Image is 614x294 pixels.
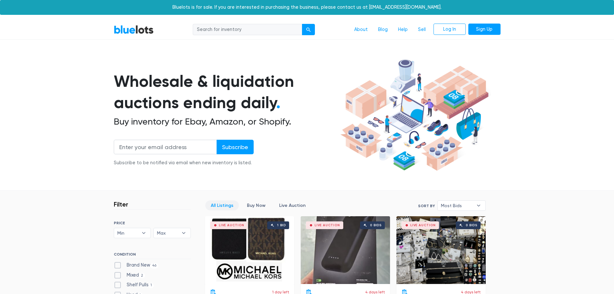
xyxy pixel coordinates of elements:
[177,228,190,238] b: ▾
[373,24,393,36] a: Blog
[393,24,413,36] a: Help
[193,24,302,35] input: Search for inventory
[274,200,311,210] a: Live Auction
[418,203,435,209] label: Sort By
[277,224,286,227] div: 1 bid
[114,272,145,279] label: Mixed
[219,224,244,227] div: Live Auction
[434,24,466,35] a: Log In
[466,224,477,227] div: 0 bids
[114,281,154,289] label: Shelf Pulls
[370,224,382,227] div: 0 bids
[150,263,159,268] span: 46
[139,273,145,278] span: 2
[441,201,473,210] span: Most Bids
[468,24,501,35] a: Sign Up
[114,25,154,34] a: BlueLots
[114,262,159,269] label: Brand New
[117,228,139,238] span: Min
[205,216,294,284] a: Live Auction 1 bid
[114,71,338,114] h1: Wholesale & liquidation auctions ending daily
[149,283,154,288] span: 1
[472,201,485,210] b: ▾
[315,224,340,227] div: Live Auction
[413,24,431,36] a: Sell
[301,216,390,284] a: Live Auction 0 bids
[114,159,254,167] div: Subscribe to be notified via email when new inventory is listed.
[241,200,271,210] a: Buy Now
[276,93,280,112] span: .
[114,116,338,127] h2: Buy inventory for Ebay, Amazon, or Shopify.
[396,216,486,284] a: Live Auction 0 bids
[114,221,191,225] h6: PRICE
[217,140,254,154] input: Subscribe
[349,24,373,36] a: About
[114,140,217,154] input: Enter your email address
[410,224,436,227] div: Live Auction
[137,228,151,238] b: ▾
[114,200,128,208] h3: Filter
[114,252,191,259] h6: CONDITION
[205,200,239,210] a: All Listings
[338,56,491,174] img: hero-ee84e7d0318cb26816c560f6b4441b76977f77a177738b4e94f68c95b2b83dbb.png
[157,228,178,238] span: Max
